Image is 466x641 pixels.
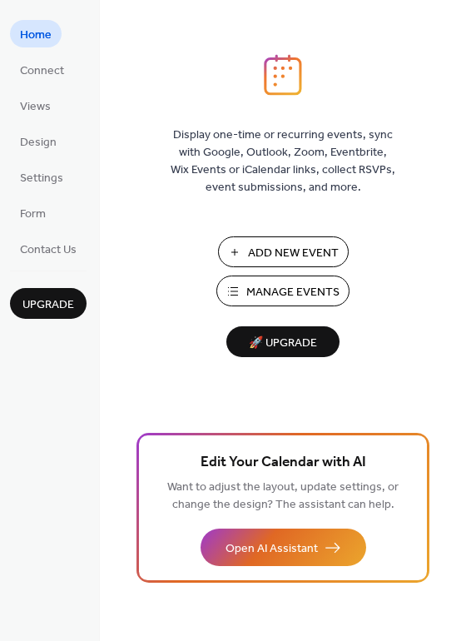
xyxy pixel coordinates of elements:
[10,288,87,319] button: Upgrade
[20,27,52,44] span: Home
[226,540,318,558] span: Open AI Assistant
[10,20,62,47] a: Home
[20,134,57,152] span: Design
[248,245,339,262] span: Add New Event
[20,170,63,187] span: Settings
[246,284,340,301] span: Manage Events
[10,127,67,155] a: Design
[20,241,77,259] span: Contact Us
[10,235,87,262] a: Contact Us
[167,476,399,516] span: Want to adjust the layout, update settings, or change the design? The assistant can help.
[201,529,366,566] button: Open AI Assistant
[218,236,349,267] button: Add New Event
[10,92,61,119] a: Views
[226,326,340,357] button: 🚀 Upgrade
[10,56,74,83] a: Connect
[20,98,51,116] span: Views
[216,276,349,306] button: Manage Events
[171,127,395,196] span: Display one-time or recurring events, sync with Google, Outlook, Zoom, Eventbrite, Wix Events or ...
[20,62,64,80] span: Connect
[10,199,56,226] a: Form
[10,163,73,191] a: Settings
[236,332,330,355] span: 🚀 Upgrade
[22,296,74,314] span: Upgrade
[264,54,302,96] img: logo_icon.svg
[201,451,366,475] span: Edit Your Calendar with AI
[20,206,46,223] span: Form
